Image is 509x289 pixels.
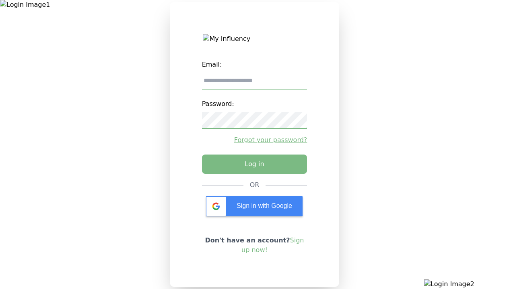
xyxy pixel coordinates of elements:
[202,57,307,73] label: Email:
[203,34,306,44] img: My Influency
[237,202,292,209] span: Sign in with Google
[424,279,509,289] img: Login Image2
[206,196,303,216] div: Sign in with Google
[202,236,307,255] p: Don't have an account?
[202,155,307,174] button: Log in
[202,135,307,145] a: Forgot your password?
[202,96,307,112] label: Password:
[250,180,260,190] div: OR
